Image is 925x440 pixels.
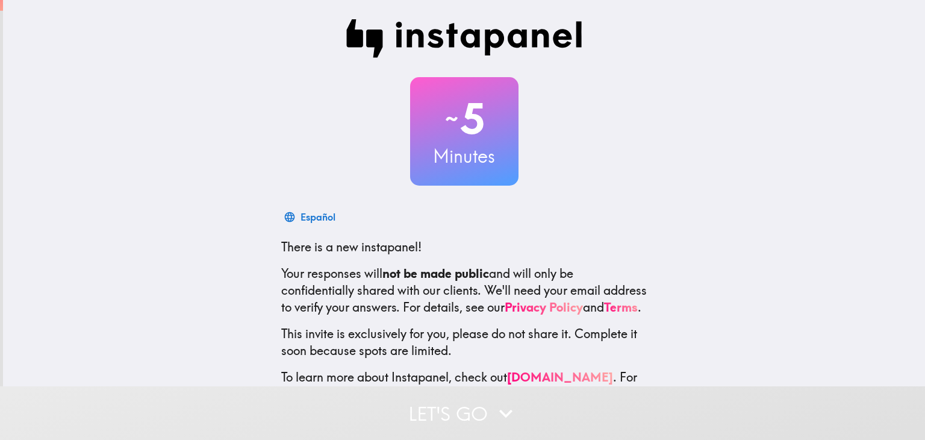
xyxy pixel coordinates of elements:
[410,94,519,143] h2: 5
[443,101,460,137] span: ~
[281,325,647,359] p: This invite is exclusively for you, please do not share it. Complete it soon because spots are li...
[410,143,519,169] h3: Minutes
[281,239,422,254] span: There is a new instapanel!
[281,205,340,229] button: Español
[301,209,335,225] div: Español
[382,266,489,281] b: not be made public
[281,369,647,420] p: To learn more about Instapanel, check out . For questions or help, email us at .
[346,19,582,58] img: Instapanel
[505,300,583,315] a: Privacy Policy
[281,265,647,316] p: Your responses will and will only be confidentially shared with our clients. We'll need your emai...
[604,300,638,315] a: Terms
[507,369,613,385] a: [DOMAIN_NAME]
